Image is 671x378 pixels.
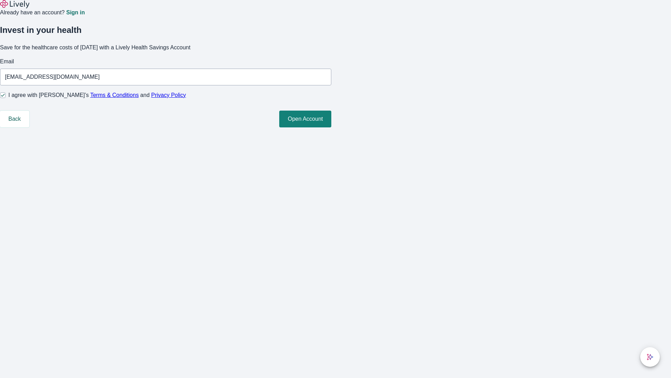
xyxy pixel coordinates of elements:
button: Open Account [279,111,331,127]
span: I agree with [PERSON_NAME]’s and [8,91,186,99]
a: Sign in [66,10,85,15]
a: Terms & Conditions [90,92,139,98]
svg: Lively AI Assistant [647,353,654,360]
a: Privacy Policy [151,92,186,98]
button: chat [640,347,660,367]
